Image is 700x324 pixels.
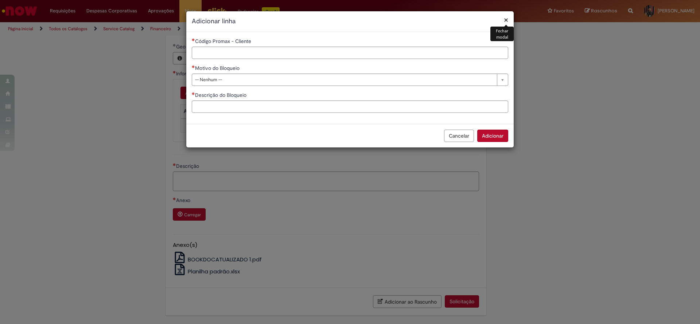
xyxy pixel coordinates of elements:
span: -- Nenhum -- [195,74,493,86]
button: Adicionar [477,130,508,142]
button: Fechar modal [504,16,508,24]
input: Descrição do Bloqueio [192,100,508,113]
span: Descrição do Bloqueio [195,92,248,98]
button: Cancelar [444,130,474,142]
div: Fechar modal [490,27,514,41]
span: Motivo do Bloqueio [195,65,241,71]
span: Necessários [192,65,195,68]
span: Necessários [192,38,195,41]
input: Código Promax - Cliente [192,47,508,59]
span: Código Promax - Cliente [195,38,253,44]
h2: Adicionar linha [192,17,508,26]
span: Necessários [192,92,195,95]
